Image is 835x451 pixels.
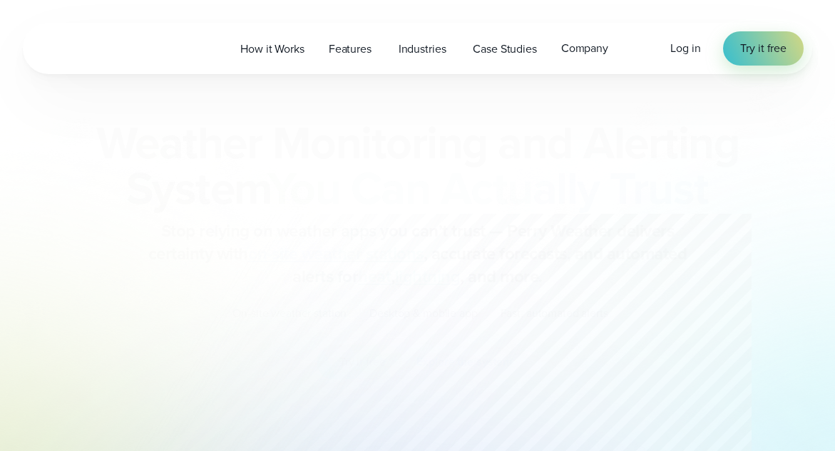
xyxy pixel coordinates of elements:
a: Log in [670,40,700,57]
span: Case Studies [473,41,536,58]
span: Features [329,41,372,58]
span: Log in [670,40,700,56]
a: Try it free [723,31,804,66]
span: How it Works [240,41,304,58]
a: Case Studies [461,34,548,63]
span: Try it free [740,40,787,57]
span: Industries [399,41,446,58]
span: Company [561,40,608,57]
a: How it Works [228,34,316,63]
